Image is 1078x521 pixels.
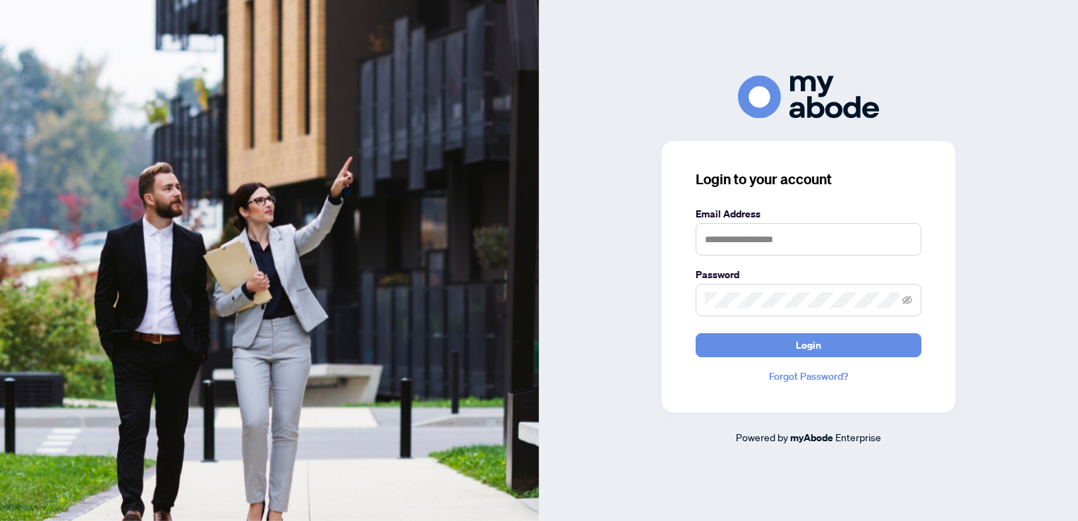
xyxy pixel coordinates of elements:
h3: Login to your account [696,169,921,189]
a: myAbode [790,430,833,445]
button: Login [696,333,921,357]
span: Powered by [736,431,788,443]
span: Enterprise [835,431,881,443]
label: Email Address [696,206,921,222]
span: eye-invisible [902,295,912,305]
img: ma-logo [738,76,879,119]
span: Login [796,334,821,357]
a: Forgot Password? [696,369,921,384]
label: Password [696,267,921,282]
